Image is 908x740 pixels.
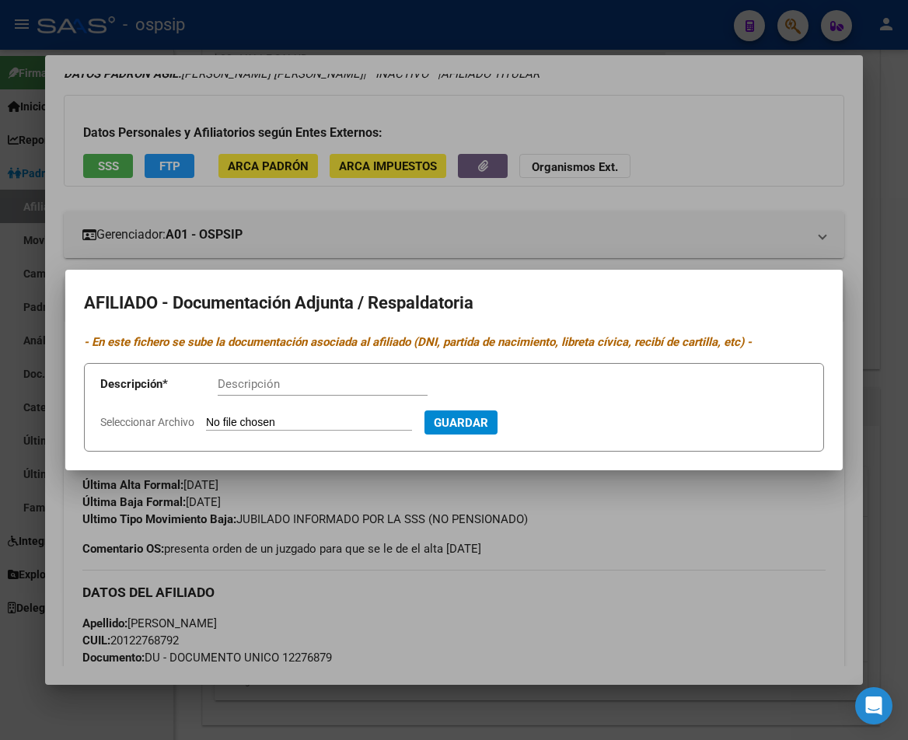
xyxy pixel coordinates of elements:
h2: AFILIADO - Documentación Adjunta / Respaldatoria [84,288,824,318]
p: Descripción [100,375,218,393]
span: Seleccionar Archivo [100,416,194,428]
span: Guardar [434,416,488,430]
i: - En este fichero se sube la documentación asociada al afiliado (DNI, partida de nacimiento, libr... [84,335,752,349]
button: Guardar [424,410,498,435]
div: Open Intercom Messenger [855,687,892,724]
